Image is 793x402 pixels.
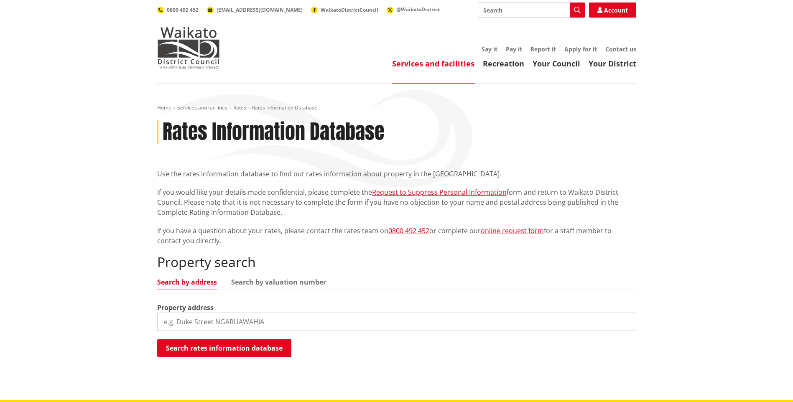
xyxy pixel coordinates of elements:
[177,104,227,111] a: Services and facilities
[157,169,636,179] p: Use the rates information database to find out rates information about property in the [GEOGRAPHI...
[564,45,597,53] a: Apply for it
[483,59,524,69] a: Recreation
[392,59,474,69] a: Services and facilities
[481,226,544,235] a: online request form
[231,279,326,285] a: Search by valuation number
[207,6,303,13] a: [EMAIL_ADDRESS][DOMAIN_NAME]
[252,104,317,111] span: Rates Information Database
[372,188,507,197] a: Request to Suppress Personal Information
[605,45,636,53] a: Contact us
[311,6,378,13] a: WaikatoDistrictCouncil
[589,3,636,18] a: Account
[388,226,429,235] a: 0800 492 452
[157,104,171,111] a: Home
[530,45,556,53] a: Report it
[157,6,199,13] a: 0800 492 452
[321,6,378,13] span: WaikatoDistrictCouncil
[157,187,636,217] p: If you would like your details made confidential, please complete the form and return to Waikato ...
[163,120,384,144] h1: Rates Information Database
[482,45,497,53] a: Say it
[396,6,440,13] span: @WaikatoDistrict
[506,45,522,53] a: Pay it
[157,339,291,357] button: Search rates information database
[157,279,217,285] a: Search by address
[157,226,636,246] p: If you have a question about your rates, please contact the rates team on or complete our for a s...
[157,313,636,331] input: e.g. Duke Street NGARUAWAHIA
[157,27,220,69] img: Waikato District Council - Te Kaunihera aa Takiwaa o Waikato
[157,104,636,112] nav: breadcrumb
[387,6,440,13] a: @WaikatoDistrict
[533,59,580,69] a: Your Council
[167,6,199,13] span: 0800 492 452
[233,104,246,111] a: Rates
[157,254,636,270] h2: Property search
[478,3,585,18] input: Search input
[157,303,214,313] label: Property address
[217,6,303,13] span: [EMAIL_ADDRESS][DOMAIN_NAME]
[589,59,636,69] a: Your District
